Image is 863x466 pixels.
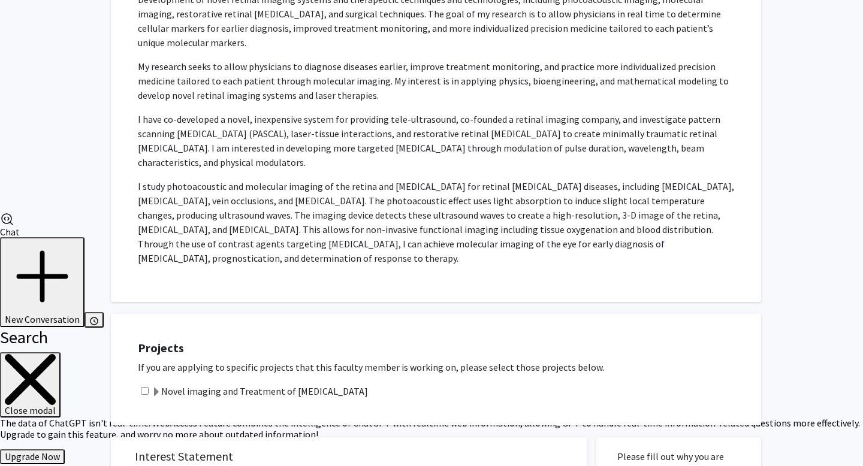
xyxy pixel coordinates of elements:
p: I study photoacoustic and molecular imaging of the retina and [MEDICAL_DATA] for retinal [MEDICAL... [138,179,734,265]
h5: Interest Statement [135,449,563,464]
p: I have co-developed a novel, inexpensive system for providing tele-ultrasound, co-founded a retin... [138,112,734,170]
iframe: Chat [9,412,51,457]
p: If you are applying to specific projects that this faculty member is working on, please select th... [138,360,749,374]
p: My research seeks to allow physicians to diagnose diseases earlier, improve treatment monitoring,... [138,59,734,102]
strong: Projects [138,340,184,355]
label: Novel imaging and Treatment of [MEDICAL_DATA] [152,384,368,398]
